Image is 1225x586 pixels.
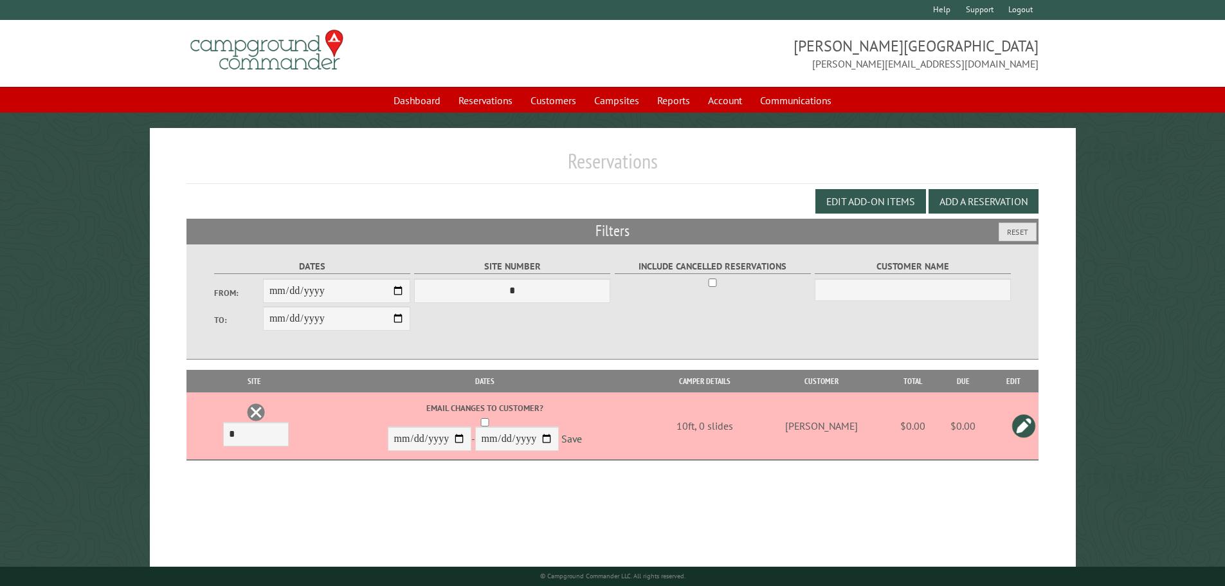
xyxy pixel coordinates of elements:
label: Dates [214,259,410,274]
h1: Reservations [186,149,1039,184]
td: 10ft, 0 slides [653,392,757,460]
a: Dashboard [386,88,448,113]
button: Add a Reservation [929,189,1039,214]
img: Campground Commander [186,25,347,75]
a: Customers [523,88,584,113]
label: To: [214,314,263,326]
a: Reports [649,88,698,113]
div: - [318,402,651,454]
small: © Campground Commander LLC. All rights reserved. [540,572,685,580]
button: Edit Add-on Items [815,189,926,214]
a: Campsites [586,88,647,113]
a: Communications [752,88,839,113]
button: Reset [999,223,1037,241]
label: Include Cancelled Reservations [615,259,811,274]
th: Site [193,370,316,392]
h2: Filters [186,219,1039,243]
label: Email changes to customer? [318,402,651,414]
th: Customer [756,370,887,392]
a: Account [700,88,750,113]
th: Camper Details [653,370,757,392]
a: Save [561,433,582,446]
th: Total [887,370,938,392]
span: [PERSON_NAME][GEOGRAPHIC_DATA] [PERSON_NAME][EMAIL_ADDRESS][DOMAIN_NAME] [613,35,1039,71]
td: $0.00 [887,392,938,460]
label: Customer Name [815,259,1011,274]
a: Delete this reservation [246,403,266,422]
td: [PERSON_NAME] [756,392,887,460]
th: Due [938,370,988,392]
a: Reservations [451,88,520,113]
label: From: [214,287,263,299]
th: Dates [316,370,653,392]
label: Site Number [414,259,610,274]
th: Edit [988,370,1039,392]
td: $0.00 [938,392,988,460]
